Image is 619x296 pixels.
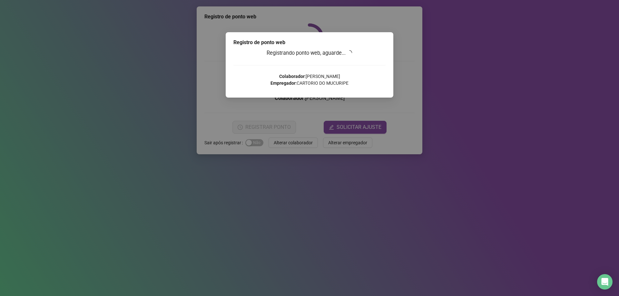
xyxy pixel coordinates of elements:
[233,73,386,87] p: : [PERSON_NAME] : CARTORIO DO MUCURIPE
[597,274,613,290] div: Open Intercom Messenger
[279,74,305,79] strong: Colaborador
[346,49,353,56] span: loading
[233,49,386,57] h3: Registrando ponto web, aguarde...
[270,81,296,86] strong: Empregador
[233,39,386,46] div: Registro de ponto web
